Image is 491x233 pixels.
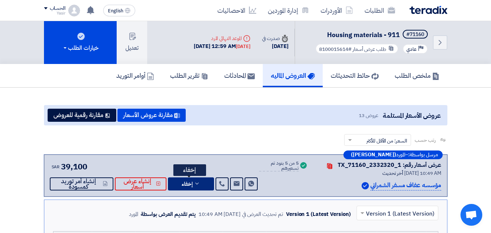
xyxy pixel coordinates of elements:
[116,71,154,80] h5: أوامر التوريد
[117,109,186,122] button: مقارنة عروض الأسعار
[353,45,386,53] span: طلب عرض أسعار
[359,112,378,119] span: عروض 13
[366,137,407,145] span: السعر: من الأقل للأكثر
[315,2,359,19] a: الأوردرات
[108,8,123,13] span: English
[396,152,405,157] span: المورد
[168,177,214,190] button: إخفاء
[327,30,400,40] span: Housing materials - 911
[314,30,429,40] h5: Housing materials - 911
[343,150,443,159] div: –
[383,111,440,120] span: عروض الأسعار المستلمة
[406,32,424,37] div: #71160
[194,42,250,51] div: [DATE] 12:59 AM
[236,43,250,50] div: [DATE]
[262,42,288,51] div: [DATE]
[286,210,350,218] div: Version 1 (Latest Version)
[121,178,154,189] span: إنشاء عرض أسعار
[331,71,379,80] h5: حائط التحديثات
[408,152,438,157] span: مرسل بواسطة:
[182,181,193,187] span: إخفاء
[62,44,98,52] div: خيارات الطلب
[271,71,315,80] h5: العروض الماليه
[406,46,416,53] span: عادي
[259,161,299,172] div: 5 من 5 بنود تم تسعيرهم
[52,164,60,170] span: SAR
[395,71,439,80] h5: ملخص الطلب
[323,64,387,87] a: حائط التحديثات
[162,64,216,87] a: تقرير الطلب
[224,71,255,80] h5: المحادثات
[61,161,87,173] span: 39,100
[108,64,162,87] a: أوامر التوريد
[115,177,166,190] button: إنشاء عرض أسعار
[410,6,447,14] img: Teradix logo
[359,2,401,19] a: الطلبات
[387,64,447,87] a: ملخص الطلب
[262,35,288,42] div: صدرت في
[415,136,435,144] span: رتب حسب
[50,5,65,12] div: الحساب
[44,21,117,64] button: خيارات الطلب
[173,164,206,176] div: إخفاء
[216,64,263,87] a: المحادثات
[212,2,262,19] a: الاحصائيات
[129,210,138,218] div: المورد
[141,210,196,218] div: يتم تقديم العرض بواسطة
[170,71,208,80] h5: تقرير الطلب
[56,178,101,189] span: إنشاء أمر توريد كمسودة
[319,45,351,53] span: #8100015614
[48,109,116,122] button: مقارنة رقمية للعروض
[362,182,369,189] img: Verified Account
[198,210,283,218] div: تم تحديث العرض في [DATE] 10:49 AM
[382,169,403,177] span: أخر تحديث
[404,169,441,177] span: [DATE] 10:49 AM
[117,21,147,64] button: تعديل
[370,181,441,190] p: مؤسسه عفاف مسفر الشمراني
[103,5,135,16] button: English
[44,11,65,15] div: Yasir
[262,2,315,19] a: إدارة الموردين
[460,204,482,226] a: Open chat
[263,64,323,87] a: العروض الماليه
[50,177,113,190] button: إنشاء أمر توريد كمسودة
[68,5,80,16] img: profile_test.png
[351,152,396,157] b: ([PERSON_NAME])
[194,35,250,42] div: الموعد النهائي للرد
[338,161,441,169] div: عرض أسعار رقم: TX_71160_2332320_1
